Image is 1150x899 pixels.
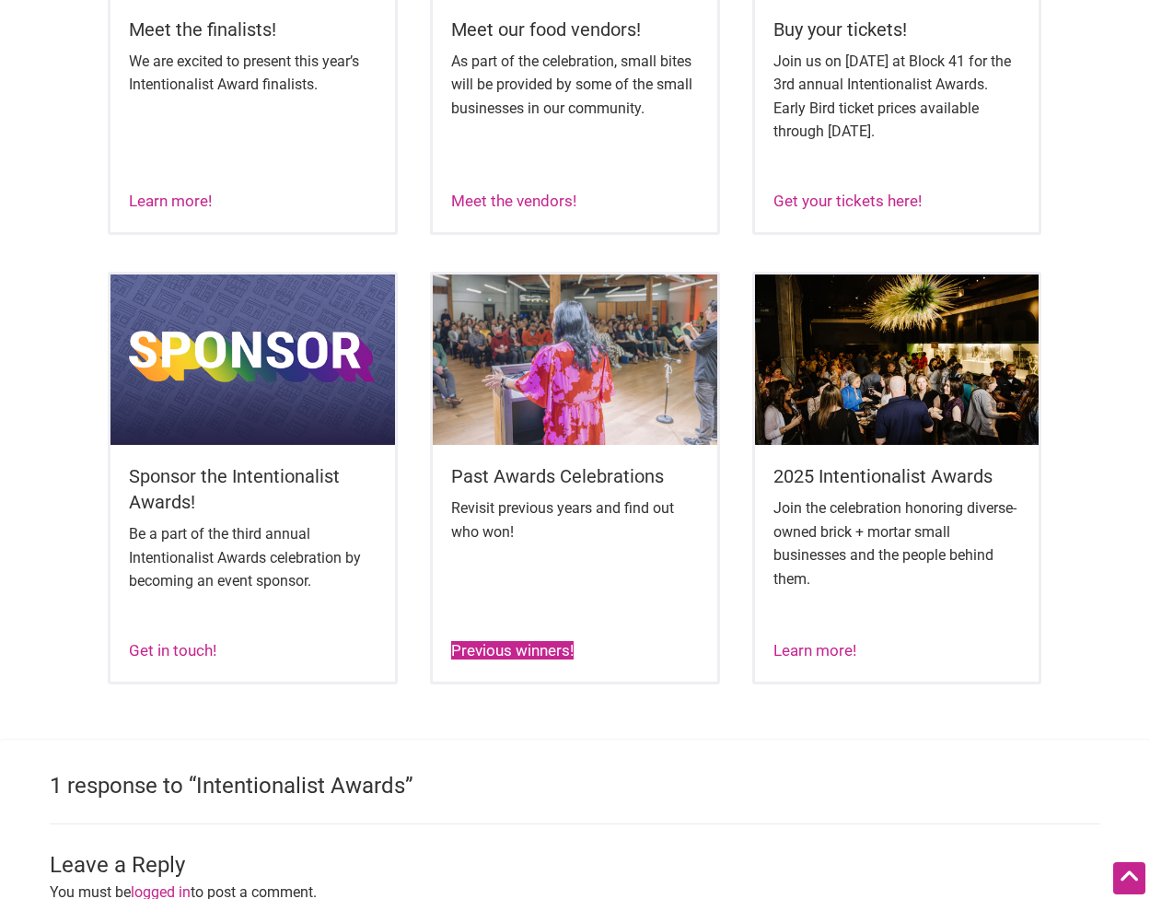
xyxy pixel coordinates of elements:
a: Previous winners! [451,641,574,660]
h5: Meet our food vendors! [451,17,699,42]
a: Get in touch! [129,641,216,660]
h5: Sponsor the Intentionalist Awards! [129,463,377,515]
a: Get your tickets here! [773,192,922,210]
h5: Buy your tickets! [773,17,1021,42]
a: Meet the vendors! [451,192,576,210]
h2: 1 response to “Intentionalist Awards” [50,771,1100,802]
p: Be a part of the third annual Intentionalist Awards celebration by becoming an event sponsor. [129,522,377,593]
p: Join the celebration honoring diverse-owned brick + mortar small businesses and the people behind... [773,496,1021,590]
p: As part of the celebration, small bites will be provided by some of the small businesses in our c... [451,50,699,121]
h5: 2025 Intentionalist Awards [773,463,1021,489]
p: Revisit previous years and find out who won! [451,496,699,543]
div: Scroll Back to Top [1113,862,1145,894]
a: Learn more! [773,641,856,660]
h5: Meet the finalists! [129,17,377,42]
h5: Past Awards Celebrations [451,463,699,489]
p: We are excited to present this year’s Intentionalist Award finalists. [129,50,377,97]
h3: Leave a Reply [50,850,1100,881]
p: Join us on [DATE] at Block 41 for the 3rd annual Intentionalist Awards. Early Bird ticket prices ... [773,50,1021,144]
a: Learn more! [129,192,212,210]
